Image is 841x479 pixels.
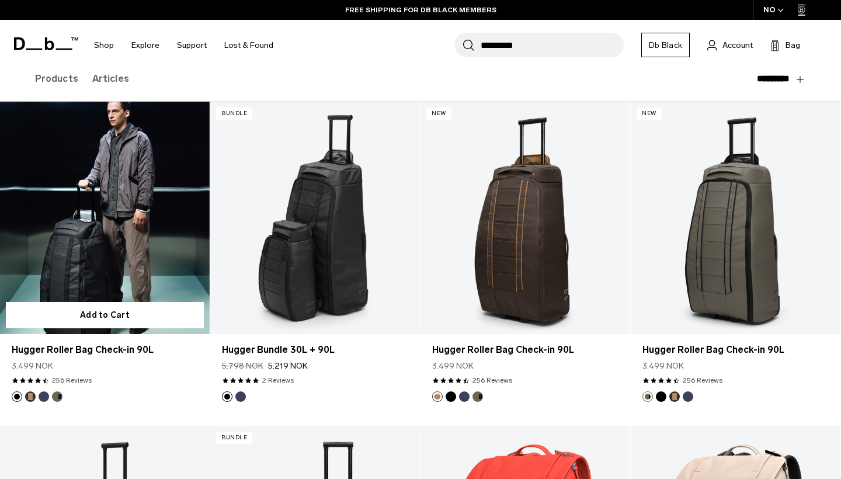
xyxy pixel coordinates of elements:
a: Hugger Roller Bag Check-in 90L [631,102,840,335]
a: Shop [94,25,114,66]
a: Hugger Roller Bag Check-in 90L [12,343,198,357]
button: Espresso [669,391,680,402]
a: Hugger Roller Bag Check-in 90L [642,343,829,357]
button: Forest Green [642,391,653,402]
a: Hugger Roller Bag Check-in 90L [432,343,618,357]
button: Blue Hour [459,391,470,402]
button: Forest Green [52,391,62,402]
span: 3.499 NOK [12,360,53,372]
p: New [426,107,451,120]
a: 256 reviews [52,375,92,386]
a: Explore [131,25,159,66]
nav: Main Navigation [85,20,282,71]
p: New [637,107,662,120]
a: Hugger Roller Bag Check-in 90L [420,102,630,335]
button: Add to Cart [6,302,204,328]
button: Black Out [12,391,22,402]
p: Bundle [216,432,252,444]
button: Black Out [656,391,666,402]
label: Articles [92,58,129,100]
span: 5.219 NOK [268,360,308,372]
a: Account [707,38,753,52]
a: 256 reviews [683,375,722,386]
button: Blue Hour [683,391,693,402]
a: FREE SHIPPING FOR DB BLACK MEMBERS [345,5,496,15]
button: Forest Green [472,391,483,402]
span: 3.499 NOK [432,360,474,372]
button: Espresso [432,391,443,402]
span: Bag [786,39,800,51]
button: Bag [770,38,800,52]
span: Account [722,39,753,51]
button: Black Out [446,391,456,402]
p: Bundle [216,107,252,120]
a: Db Black [641,33,690,57]
a: Support [177,25,207,66]
a: Hugger Bundle 30L + 90L [222,343,408,357]
a: 2 reviews [262,375,294,386]
label: Products [35,58,78,100]
a: 256 reviews [472,375,512,386]
a: Hugger Bundle 30L + 90L [210,102,420,335]
span: 3.499 NOK [642,360,684,372]
s: 5.798 NOK [222,360,263,372]
button: Espresso [25,391,36,402]
button: Blue Hour [39,391,49,402]
button: Blue Hour [235,391,246,402]
button: Black Out [222,391,232,402]
a: Lost & Found [224,25,273,66]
